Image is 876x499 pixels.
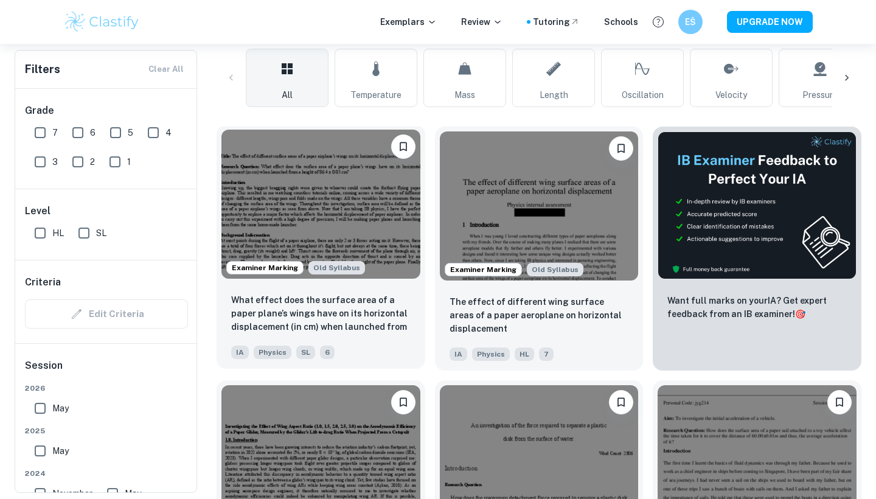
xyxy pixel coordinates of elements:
[128,126,133,139] span: 5
[622,88,664,102] span: Oscillation
[715,88,747,102] span: Velocity
[380,15,437,29] p: Exemplars
[25,383,188,394] span: 2026
[461,15,502,29] p: Review
[308,261,365,274] div: Starting from the May 2025 session, the Physics IA requirements have changed. It's OK to refer to...
[25,299,188,329] div: Criteria filters are unavailable when searching by topic
[539,347,554,361] span: 7
[658,131,857,279] img: Thumbnail
[165,126,172,139] span: 4
[52,155,58,169] span: 3
[391,390,415,414] button: Bookmark
[350,88,401,102] span: Temperature
[127,155,131,169] span: 1
[450,347,467,361] span: IA
[667,294,847,321] p: Want full marks on your IA ? Get expert feedback from an IB examiner!
[254,346,291,359] span: Physics
[308,261,365,274] span: Old Syllabus
[472,347,510,361] span: Physics
[96,226,106,240] span: SL
[25,275,61,290] h6: Criteria
[450,295,629,335] p: The effect of different wing surface areas of a paper aeroplane on horizontal displacement
[231,293,411,335] p: What effect does the surface area of a paper plane’s wings have on its horizontal displacement (i...
[391,134,415,159] button: Bookmark
[231,346,249,359] span: IA
[90,155,95,169] span: 2
[827,390,852,414] button: Bookmark
[727,11,813,33] button: UPGRADE NOW
[440,131,639,281] img: Physics IA example thumbnail: The effect of different wing surface are
[604,15,638,29] a: Schools
[653,127,861,371] a: ThumbnailWant full marks on yourIA? Get expert feedback from an IB examiner!
[320,346,335,359] span: 6
[540,88,568,102] span: Length
[282,88,293,102] span: All
[609,390,633,414] button: Bookmark
[25,103,188,118] h6: Grade
[25,204,188,218] h6: Level
[25,468,188,479] span: 2024
[533,15,580,29] a: Tutoring
[52,126,58,139] span: 7
[25,61,60,78] h6: Filters
[684,15,698,29] h6: EŠ
[221,130,420,279] img: Physics IA example thumbnail: What effect does the surface area of a p
[802,88,838,102] span: Pressure
[217,127,425,371] a: Examiner MarkingStarting from the May 2025 session, the Physics IA requirements have changed. It'...
[795,309,805,319] span: 🎯
[90,126,96,139] span: 6
[52,444,69,458] span: May
[527,263,583,276] div: Starting from the May 2025 session, the Physics IA requirements have changed. It's OK to refer to...
[678,10,703,34] button: EŠ
[296,346,315,359] span: SL
[52,402,69,415] span: May
[52,226,64,240] span: HL
[454,88,475,102] span: Mass
[227,262,303,273] span: Examiner Marking
[609,136,633,161] button: Bookmark
[527,263,583,276] span: Old Syllabus
[25,425,188,436] span: 2025
[435,127,644,371] a: Examiner MarkingStarting from the May 2025 session, the Physics IA requirements have changed. It'...
[445,264,521,275] span: Examiner Marking
[515,347,534,361] span: HL
[25,358,188,383] h6: Session
[63,10,141,34] img: Clastify logo
[648,12,669,32] button: Help and Feedback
